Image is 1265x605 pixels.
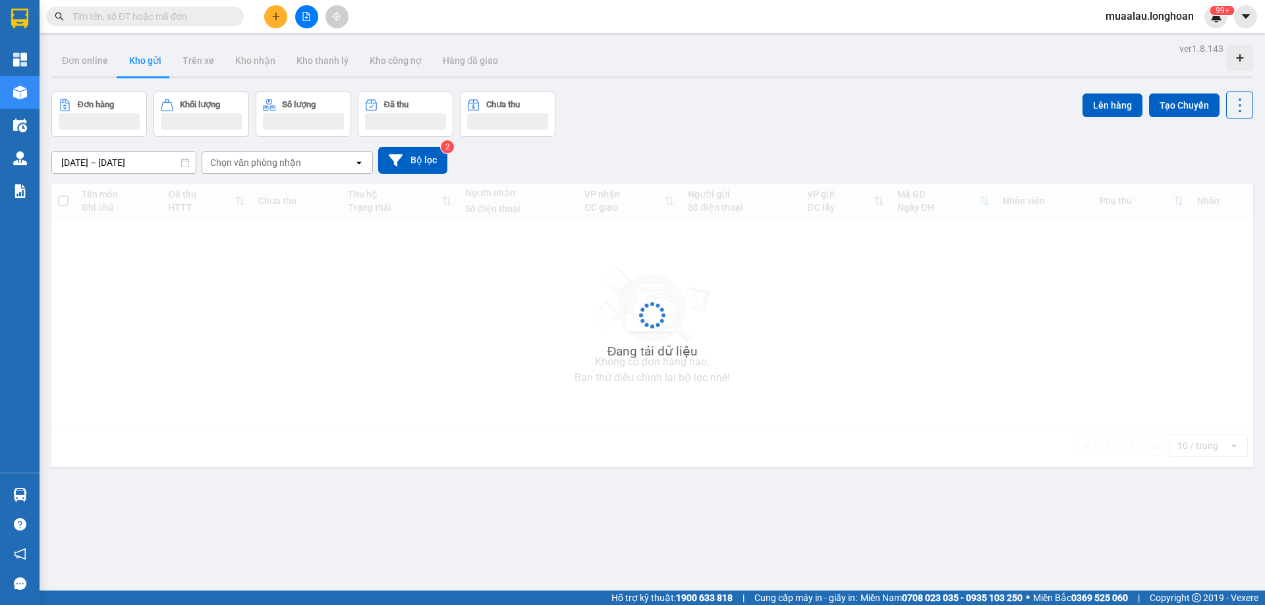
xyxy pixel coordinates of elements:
[384,100,408,109] div: Đã thu
[676,592,733,603] strong: 1900 633 818
[180,100,220,109] div: Khối lượng
[332,12,341,21] span: aim
[486,100,520,109] div: Chưa thu
[902,592,1023,603] strong: 0708 023 035 - 0935 103 250
[1033,591,1128,605] span: Miền Bắc
[325,5,349,28] button: aim
[51,45,119,76] button: Đơn online
[754,591,857,605] span: Cung cấp máy in - giấy in:
[295,5,318,28] button: file-add
[256,92,351,137] button: Số lượng
[119,45,172,76] button: Kho gửi
[1071,592,1128,603] strong: 0369 525 060
[11,9,28,28] img: logo-vxr
[460,92,555,137] button: Chưa thu
[359,45,432,76] button: Kho công nợ
[1234,5,1257,28] button: caret-down
[271,12,281,21] span: plus
[14,577,26,590] span: message
[13,184,27,198] img: solution-icon
[1082,93,1142,117] button: Lên hàng
[860,591,1023,605] span: Miền Nam
[282,100,316,109] div: Số lượng
[210,156,301,169] div: Chọn văn phòng nhận
[1026,595,1030,600] span: ⚪️
[13,488,27,502] img: warehouse-icon
[1149,93,1220,117] button: Tạo Chuyến
[1227,45,1253,71] div: Tạo kho hàng mới
[1138,591,1140,605] span: |
[55,12,64,21] span: search
[13,151,27,165] img: warehouse-icon
[611,591,733,605] span: Hỗ trợ kỹ thuật:
[302,12,311,21] span: file-add
[378,147,447,174] button: Bộ lọc
[286,45,359,76] button: Kho thanh lý
[14,518,26,531] span: question-circle
[1210,11,1222,22] img: icon-new-feature
[432,45,509,76] button: Hàng đã giao
[225,45,286,76] button: Kho nhận
[1095,8,1204,24] span: muaalau.longhoan
[358,92,453,137] button: Đã thu
[72,9,228,24] input: Tìm tên, số ĐT hoặc mã đơn
[13,86,27,99] img: warehouse-icon
[607,342,698,361] div: Đang tải dữ liệu
[743,591,745,605] span: |
[1210,6,1234,15] sup: 283
[1240,11,1252,22] span: caret-down
[154,92,249,137] button: Khối lượng
[354,157,364,168] svg: open
[264,5,287,28] button: plus
[1192,593,1201,602] span: copyright
[52,152,196,173] input: Select a date range.
[13,118,27,132] img: warehouse-icon
[172,45,225,76] button: Trên xe
[1179,41,1223,56] div: ver 1.8.143
[51,92,147,137] button: Đơn hàng
[441,140,454,153] sup: 2
[78,100,114,109] div: Đơn hàng
[13,53,27,66] img: dashboard-icon
[14,548,26,560] span: notification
